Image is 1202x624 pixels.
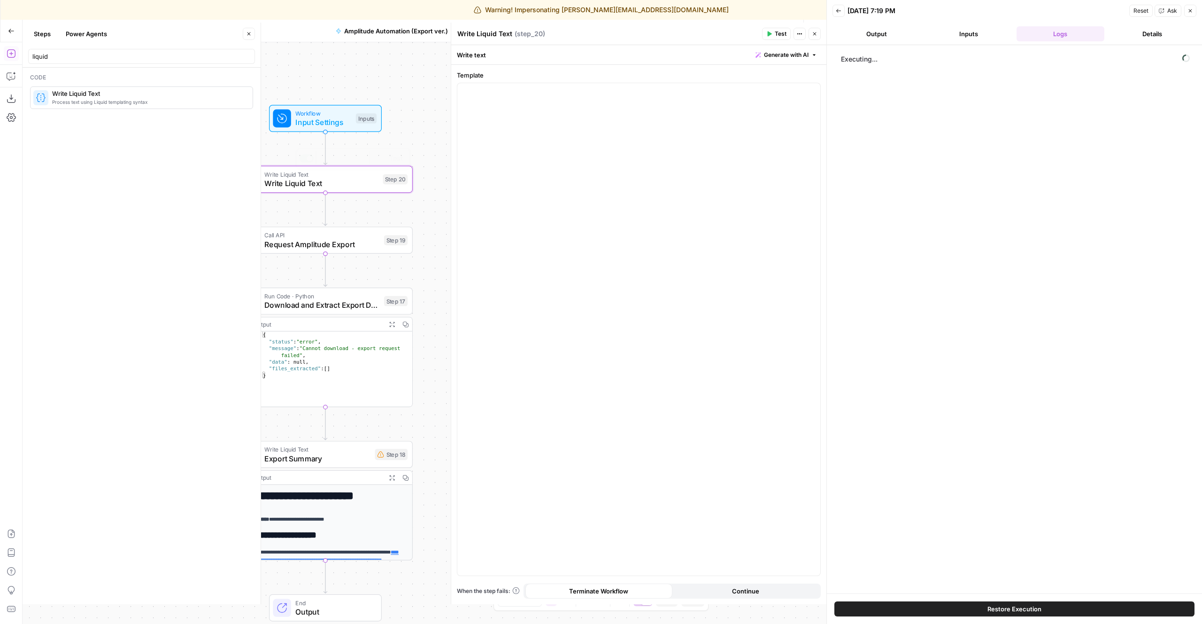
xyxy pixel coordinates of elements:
button: Ask [1155,5,1181,17]
div: Warning! Impersonating [PERSON_NAME][EMAIL_ADDRESS][DOMAIN_NAME] [474,5,729,15]
button: Steps [28,26,56,41]
button: Details [1108,26,1196,41]
span: Download and Extract Export Data [264,299,379,311]
div: Step 20 [383,174,408,185]
span: Restore Execution [987,604,1041,614]
span: Export Summary [264,453,370,464]
button: Power Agents [60,26,113,41]
button: Continue [672,584,819,599]
div: EndOutput [238,594,413,622]
g: Edge from step_18 to end [324,561,327,593]
label: Template [457,70,821,80]
span: Process text using Liquid templating syntax [52,98,245,106]
div: Write Liquid TextWrite Liquid TextStep 20Test [238,166,413,193]
input: Search steps [32,52,251,61]
a: When the step fails: [457,587,520,595]
div: Step 17 [384,296,408,306]
button: Generate with AI [752,49,821,61]
span: Call API [264,231,379,240]
div: WorkflowInput SettingsInputs [238,105,413,132]
span: Continue [732,586,759,596]
span: Request Amplitude Export [264,239,379,250]
div: Inputs [356,113,377,124]
span: Executing... [838,52,1193,67]
div: Run Code · PythonDownload and Extract Export DataStep 17Output{ "status":"error", "message":"Cann... [238,288,413,407]
div: Step 19 [384,235,408,245]
div: Call APIRequest Amplitude ExportStep 19 [238,226,413,254]
div: Code [30,73,253,82]
g: Edge from start to step_20 [324,132,327,165]
span: Write Liquid Text [52,89,245,98]
div: Step 18 [375,449,408,460]
button: Amplitude Automation (Export ver.) [330,23,454,39]
span: Input Settings [295,117,351,128]
button: Output [832,26,921,41]
span: Workflow [295,109,351,118]
span: Write Liquid Text [264,170,378,179]
span: Output [295,606,372,617]
span: Reset [1133,7,1148,15]
button: Reset [1129,5,1153,17]
span: Test [775,30,786,38]
div: Output [253,473,382,482]
span: Run Code · Python [264,291,379,300]
button: Inputs [925,26,1013,41]
span: ( step_20 ) [515,29,545,39]
button: Test [762,28,791,40]
span: Generate with AI [764,51,809,59]
div: Write text [451,45,826,64]
textarea: Write Liquid Text [457,29,512,39]
span: Amplitude Automation (Export ver.) [344,26,448,36]
g: Edge from step_19 to step_17 [324,254,327,287]
button: Restore Execution [834,601,1194,616]
span: Terminate Workflow [569,586,628,596]
g: Edge from step_17 to step_18 [324,407,327,440]
button: Logs [1017,26,1105,41]
span: Ask [1167,7,1177,15]
div: Output [253,320,382,328]
span: Write Liquid Text [264,178,378,189]
span: Write Liquid Text [264,445,370,454]
span: End [295,598,372,607]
